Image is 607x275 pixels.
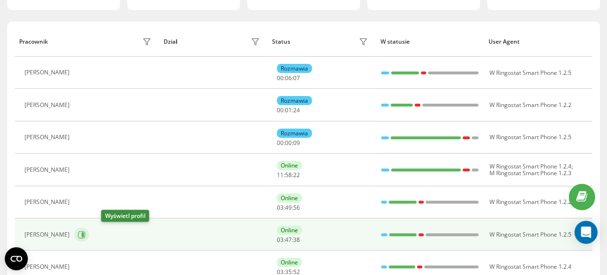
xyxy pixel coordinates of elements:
div: Rozmawia [277,64,312,73]
div: Open Intercom Messenger [574,221,597,244]
button: Open CMP widget [5,247,28,270]
span: W Ringostat Smart Phone 1.2.4 [489,162,571,170]
div: Pracownik [19,38,48,45]
div: Dział [164,38,177,45]
span: 58 [285,171,292,179]
span: 03 [277,236,284,244]
span: 01 [285,106,292,114]
div: Online [277,226,302,235]
div: Rozmawia [277,129,312,138]
div: Status [272,38,290,45]
div: Wyświetl profil [101,210,149,222]
div: : : [277,140,300,146]
div: Online [277,258,302,267]
div: : : [277,204,300,211]
span: 03 [277,203,284,212]
div: : : [277,237,300,243]
span: 00 [277,139,284,147]
div: Online [277,193,302,203]
span: 00 [277,74,284,82]
div: W statusie [380,38,479,45]
div: [PERSON_NAME] [24,199,72,205]
span: 00 [285,139,292,147]
div: [PERSON_NAME] [24,69,72,76]
div: [PERSON_NAME] [24,134,72,141]
div: [PERSON_NAME] [24,102,72,108]
div: : : [277,172,300,179]
span: 47 [285,236,292,244]
div: Online [277,161,302,170]
span: 06 [285,74,292,82]
span: 24 [293,106,300,114]
div: [PERSON_NAME] [24,167,72,173]
span: W Ringostat Smart Phone 1.2.4 [489,263,571,271]
span: 38 [293,236,300,244]
span: 56 [293,203,300,212]
span: 22 [293,171,300,179]
div: : : [277,107,300,114]
span: 49 [285,203,292,212]
div: User Agent [488,38,588,45]
span: W Ringostat Smart Phone 1.2.2 [489,198,571,206]
span: 00 [277,106,284,114]
span: W Ringostat Smart Phone 1.2.5 [489,69,571,77]
span: W Ringostat Smart Phone 1.2.2 [489,101,571,109]
div: [PERSON_NAME] [24,263,72,270]
div: [PERSON_NAME] [24,231,72,238]
span: 07 [293,74,300,82]
span: W Ringostat Smart Phone 1.2.5 [489,230,571,239]
span: M Ringostat Smart Phone 1.2.3 [489,169,571,177]
span: W Ringostat Smart Phone 1.2.5 [489,133,571,141]
div: : : [277,75,300,82]
span: 11 [277,171,284,179]
div: Rozmawia [277,96,312,105]
span: 09 [293,139,300,147]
